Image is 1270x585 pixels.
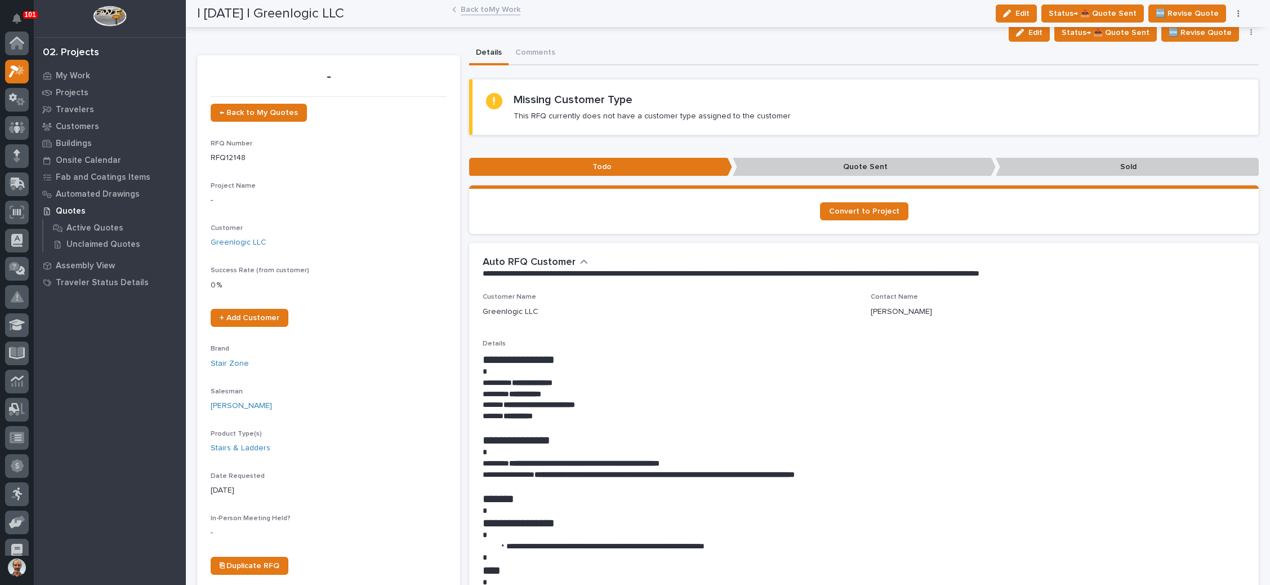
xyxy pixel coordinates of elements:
p: Assembly View [56,261,115,271]
span: Customer Name [483,294,536,300]
span: Status→ 📤 Quote Sent [1062,26,1149,39]
span: Project Name [211,183,256,189]
p: 101 [25,11,36,19]
button: Notifications [5,7,29,30]
p: - [211,194,447,206]
span: Details [483,340,506,347]
span: RFQ Number [211,140,252,147]
h2: Missing Customer Type [514,93,632,107]
button: Status→ 📤 Quote Sent [1054,24,1157,42]
a: Convert to Project [820,202,908,220]
span: + Add Customer [220,314,279,322]
p: Quotes [56,206,86,216]
a: My Work [34,67,186,84]
a: + Add Customer [211,309,288,327]
a: Buildings [34,135,186,152]
a: Travelers [34,101,186,118]
div: Notifications101 [14,14,29,32]
p: [DATE] [211,485,447,497]
a: Customers [34,118,186,135]
a: Quotes [34,202,186,219]
span: 🆕 Revise Quote [1169,26,1232,39]
p: RFQ12148 [211,152,447,164]
button: 🆕 Revise Quote [1161,24,1239,42]
div: 02. Projects [43,47,99,59]
h2: Auto RFQ Customer [483,256,576,269]
p: This RFQ currently does not have a customer type assigned to the customer [514,111,791,121]
a: Onsite Calendar [34,152,186,169]
p: Fab and Coatings Items [56,172,150,183]
p: Todo [469,158,732,176]
img: Workspace Logo [93,6,126,26]
a: Greenlogic LLC [211,237,266,249]
p: Quote Sent [733,158,996,176]
a: ⎘ Duplicate RFQ [211,557,288,575]
a: Traveler Status Details [34,274,186,291]
p: Onsite Calendar [56,156,121,166]
span: Salesman [211,388,243,395]
p: Traveler Status Details [56,278,149,288]
a: Fab and Coatings Items [34,169,186,185]
p: Projects [56,88,88,98]
span: Contact Name [871,294,918,300]
a: Unclaimed Quotes [43,236,186,252]
p: Greenlogic LLC [483,306,538,318]
a: Projects [34,84,186,101]
a: Stairs & Ladders [211,442,270,454]
a: ← Back to My Quotes [211,104,307,122]
p: - [211,527,447,539]
p: Customers [56,122,99,132]
span: In-Person Meeting Held? [211,515,291,522]
a: Assembly View [34,257,186,274]
button: Details [469,42,509,65]
a: Active Quotes [43,220,186,236]
span: ⎘ Duplicate RFQ [220,562,279,570]
p: Automated Drawings [56,189,140,200]
span: Date Requested [211,473,265,480]
p: My Work [56,71,90,81]
span: Edit [1028,28,1042,38]
p: Travelers [56,105,94,115]
button: Comments [509,42,562,65]
p: Unclaimed Quotes [66,240,140,250]
a: Automated Drawings [34,185,186,202]
span: Success Rate (from customer) [211,267,309,274]
span: Convert to Project [829,207,899,215]
p: 0 % [211,280,447,291]
button: Auto RFQ Customer [483,256,588,269]
a: Back toMy Work [461,2,520,15]
p: Buildings [56,139,92,149]
button: Edit [1009,24,1050,42]
span: Customer [211,225,243,232]
p: Sold [996,158,1259,176]
p: Active Quotes [66,223,123,233]
a: Stair Zone [211,358,249,370]
a: [PERSON_NAME] [211,400,272,412]
p: [PERSON_NAME] [871,306,932,318]
p: - [211,69,447,85]
span: Product Type(s) [211,431,262,437]
button: users-avatar [5,556,29,579]
span: ← Back to My Quotes [220,109,298,117]
span: Brand [211,345,229,352]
